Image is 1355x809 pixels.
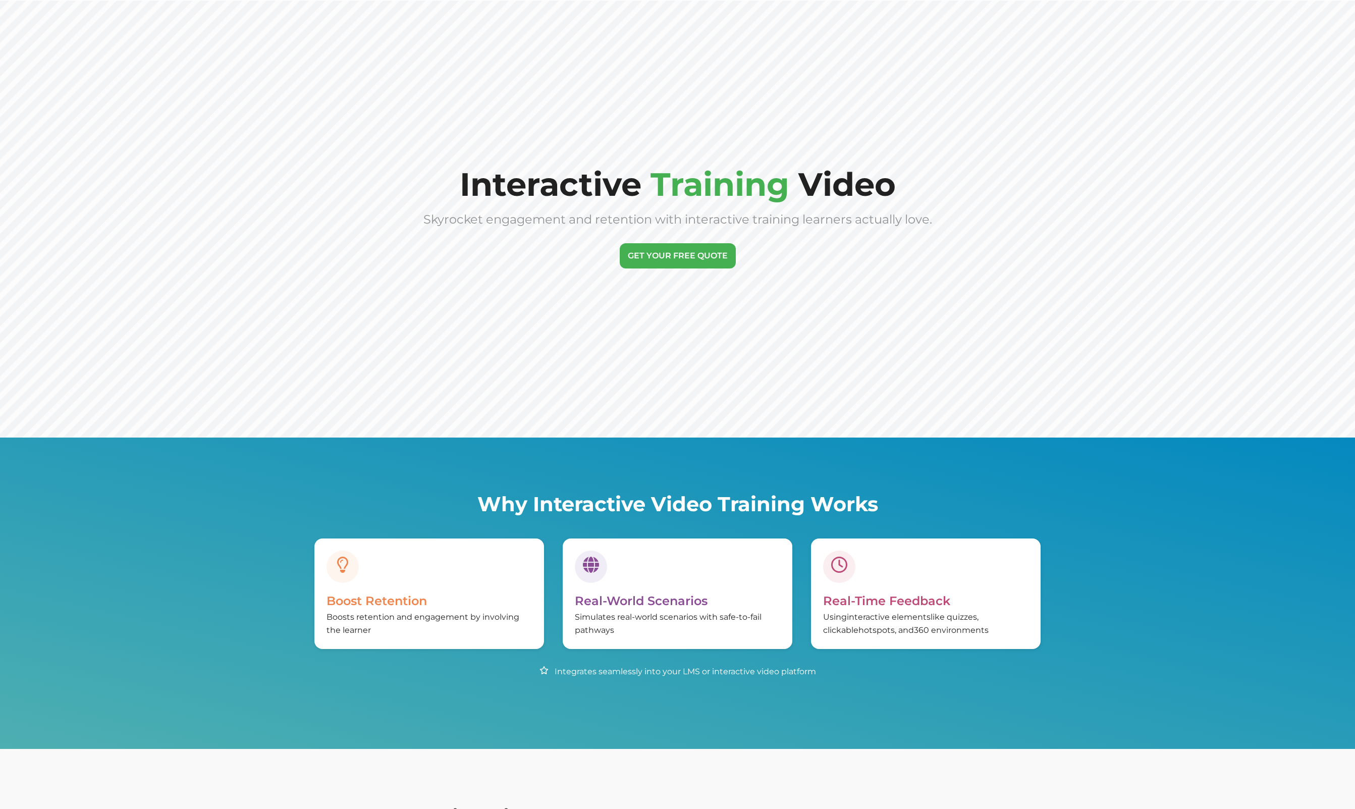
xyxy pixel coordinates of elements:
span: Video [798,165,896,204]
span: Training [651,165,789,204]
span: 360 environments [914,625,989,635]
span: Skyrocket engagement and retention with interactive training learners actually love. [423,212,932,227]
span: Real-World Scenarios [575,594,708,608]
span: Interactive [460,165,641,204]
a: GET YOUR FREE QUOTE [620,243,736,268]
span: Integrates seamlessly into your LMS or interactive vid [555,667,769,676]
span: like quizzes, clickable [823,612,979,635]
span: Using [823,612,847,622]
span: eo platform [769,667,816,676]
span: interactive elements [847,612,931,622]
span: Simulates real-world scenarios with safe-to-fail pathways [575,612,762,635]
span: hotspots, and [858,625,914,635]
span: Boost Retention [327,594,427,608]
span: Real-Time Feedback [823,594,950,608]
span: Boosts retention and engagement by involving the learner [327,612,519,635]
span: Why Interactive Video Training Works [477,492,878,516]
